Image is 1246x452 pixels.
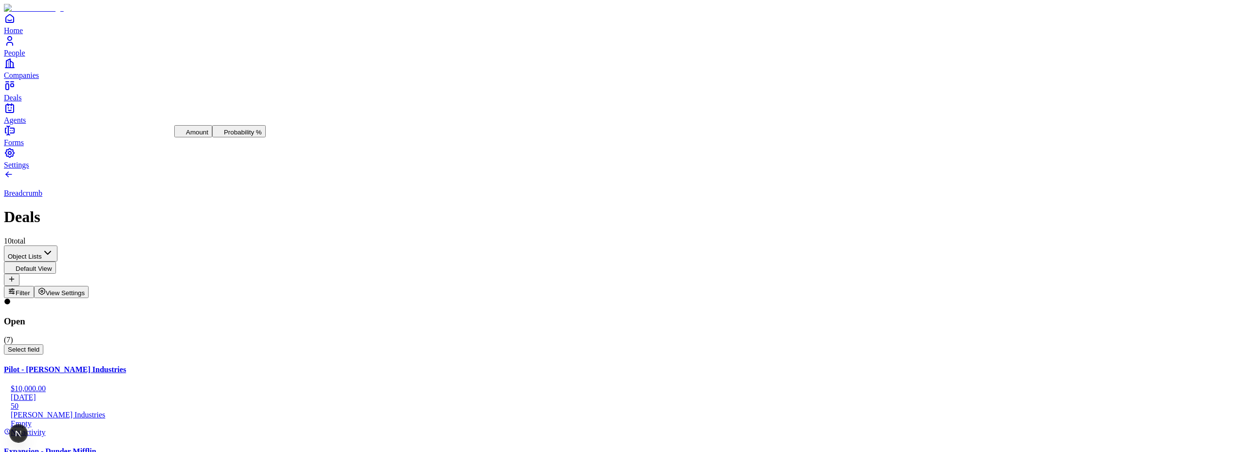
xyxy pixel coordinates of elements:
a: Breadcrumb [4,172,1242,198]
h1: Deals [4,208,1242,226]
span: Settings [4,161,29,169]
div: [PERSON_NAME] Industries [4,411,1242,419]
h4: Pilot - [PERSON_NAME] Industries [4,365,1242,374]
a: Pilot - [PERSON_NAME] Industries$10,000.00[DATE]50[PERSON_NAME] IndustriesEmptyNo activity [4,365,1242,437]
span: Probability % [224,129,262,136]
div: 10 total [4,237,1242,245]
h3: Open [4,316,1242,327]
button: Default View [4,262,56,274]
span: Select field [8,346,39,353]
a: Agents [4,102,1242,124]
span: Agents [4,116,26,124]
a: Companies [4,57,1242,79]
a: Forms [4,125,1242,147]
button: Amount [174,125,212,137]
span: Companies [4,71,39,79]
span: View Settings [46,289,85,297]
img: Item Brain Logo [4,4,64,13]
a: People [4,35,1242,57]
a: Home [4,13,1242,35]
a: Settings [4,147,1242,169]
span: ( 7 ) [4,336,13,344]
a: Deals [4,80,1242,102]
button: View Settings [34,286,89,298]
span: Empty [11,419,32,428]
span: Filter [16,289,30,297]
p: Breadcrumb [4,189,1242,198]
span: People [4,49,25,57]
div: $10,000.00 [4,384,1242,393]
div: [DATE] [4,393,1242,402]
span: Deals [4,94,21,102]
span: Amount [186,129,208,136]
span: Home [4,26,23,35]
span: Forms [4,138,24,147]
button: Probability % [212,125,266,137]
div: No activity [4,428,1242,437]
div: 50 [4,402,1242,411]
button: Filter [4,286,34,298]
